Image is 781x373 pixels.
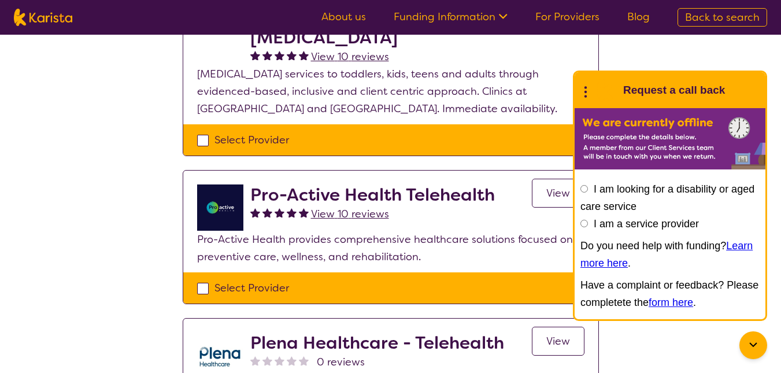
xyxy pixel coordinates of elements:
[299,356,309,365] img: nonereviewstar
[197,184,243,231] img: ymlb0re46ukcwlkv50cv.png
[678,8,767,27] a: Back to search
[197,231,584,265] p: Pro-Active Health provides comprehensive healthcare solutions focused on preventive care, wellnes...
[594,218,699,230] label: I am a service provider
[311,205,389,223] a: View 10 reviews
[649,297,693,308] a: form here
[627,10,650,24] a: Blog
[250,333,504,353] h2: Plena Healthcare - Telehealth
[546,334,570,348] span: View
[287,50,297,60] img: fullstar
[14,9,72,26] img: Karista logo
[311,207,389,221] span: View 10 reviews
[685,10,760,24] span: Back to search
[623,82,725,99] h1: Request a call back
[535,10,599,24] a: For Providers
[321,10,366,24] a: About us
[580,276,760,311] p: Have a complaint or feedback? Please completete the .
[317,353,365,371] span: 0 reviews
[593,79,616,102] img: Karista
[532,179,584,208] a: View
[250,184,495,205] h2: Pro-Active Health Telehealth
[262,208,272,217] img: fullstar
[299,50,309,60] img: fullstar
[262,50,272,60] img: fullstar
[250,6,532,48] h2: Posity Telehealth - [MEDICAL_DATA]
[287,356,297,365] img: nonereviewstar
[575,108,765,169] img: Karista offline chat form to request call back
[546,186,570,200] span: View
[262,356,272,365] img: nonereviewstar
[311,50,389,64] span: View 10 reviews
[275,356,284,365] img: nonereviewstar
[580,183,754,212] label: I am looking for a disability or aged care service
[197,65,584,117] p: [MEDICAL_DATA] services to toddlers, kids, teens and adults through evidenced-based, inclusive an...
[275,208,284,217] img: fullstar
[275,50,284,60] img: fullstar
[299,208,309,217] img: fullstar
[250,50,260,60] img: fullstar
[250,208,260,217] img: fullstar
[532,327,584,356] a: View
[287,208,297,217] img: fullstar
[580,237,760,272] p: Do you need help with funding? .
[250,356,260,365] img: nonereviewstar
[394,10,508,24] a: Funding Information
[311,48,389,65] a: View 10 reviews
